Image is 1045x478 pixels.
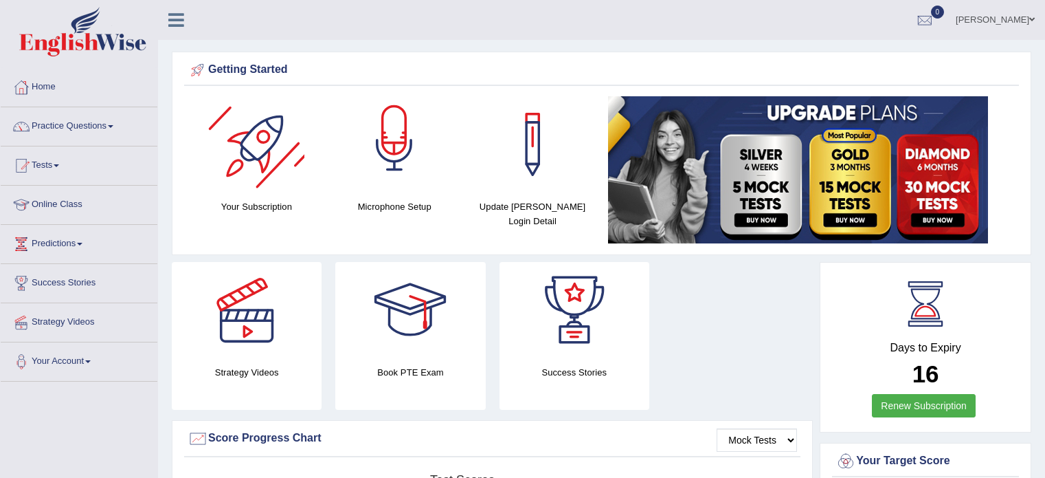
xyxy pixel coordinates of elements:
span: 0 [931,6,945,19]
a: Strategy Videos [1,303,157,338]
a: Predictions [1,225,157,259]
a: Home [1,68,157,102]
h4: Book PTE Exam [335,365,485,380]
h4: Update [PERSON_NAME] Login Detail [471,199,595,228]
a: Online Class [1,186,157,220]
div: Your Target Score [835,451,1015,472]
a: Your Account [1,343,157,377]
div: Getting Started [188,60,1015,80]
a: Tests [1,146,157,181]
img: small5.jpg [608,96,988,243]
a: Renew Subscription [872,394,976,417]
div: Score Progress Chart [188,428,797,449]
a: Success Stories [1,264,157,298]
h4: Days to Expiry [835,342,1015,354]
h4: Strategy Videos [172,365,322,380]
h4: Microphone Setup [333,199,457,214]
b: 16 [912,360,939,387]
a: Practice Questions [1,107,157,142]
h4: Success Stories [499,365,649,380]
h4: Your Subscription [194,199,319,214]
